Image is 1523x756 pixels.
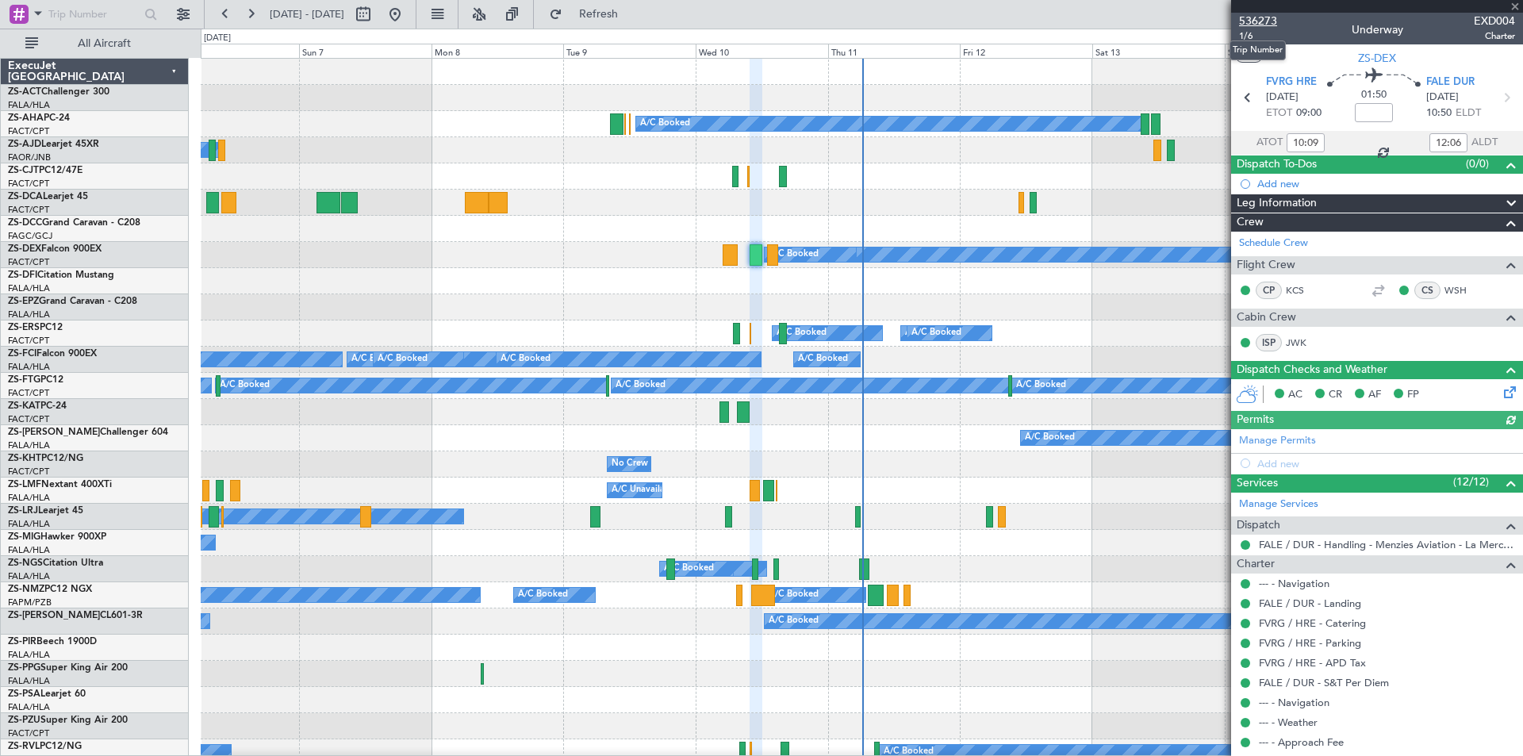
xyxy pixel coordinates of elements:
[8,689,40,699] span: ZS-PSA
[8,480,112,489] a: ZS-LMFNextant 400XTi
[8,256,49,268] a: FACT/CPT
[1368,387,1381,403] span: AF
[1256,282,1282,299] div: CP
[1474,29,1515,43] span: Charter
[1474,13,1515,29] span: EXD004
[1426,75,1475,90] span: FALE DUR
[8,701,50,713] a: FALA/HLA
[8,375,40,385] span: ZS-FTG
[8,244,41,254] span: ZS-DEX
[8,282,50,294] a: FALA/HLA
[8,271,37,280] span: ZS-DFI
[828,44,961,58] div: Thu 11
[1266,106,1292,121] span: ETOT
[8,140,99,149] a: ZS-AJDLearjet 45XR
[1237,155,1317,174] span: Dispatch To-Dos
[8,532,106,542] a: ZS-MIGHawker 900XP
[1237,194,1317,213] span: Leg Information
[798,347,848,371] div: A/C Booked
[1358,50,1396,67] span: ZS-DEX
[8,361,50,373] a: FALA/HLA
[1259,597,1361,610] a: FALE / DUR - Landing
[8,204,49,216] a: FACT/CPT
[1025,426,1075,450] div: A/C Booked
[220,374,270,397] div: A/C Booked
[1016,374,1066,397] div: A/C Booked
[8,611,143,620] a: ZS-[PERSON_NAME]CL601-3R
[8,401,40,411] span: ZS-KAT
[8,244,102,254] a: ZS-DEXFalcon 900EX
[1444,283,1480,297] a: WSH
[8,192,43,201] span: ZS-DCA
[8,152,51,163] a: FAOR/JNB
[8,166,82,175] a: ZS-CJTPC12/47E
[8,218,140,228] a: ZS-DCCGrand Caravan - C208
[8,125,49,137] a: FACT/CPT
[1239,497,1318,512] a: Manage Services
[8,323,63,332] a: ZS-ERSPC12
[8,716,128,725] a: ZS-PZUSuper King Air 200
[8,544,50,556] a: FALA/HLA
[640,112,690,136] div: A/C Booked
[8,99,50,111] a: FALA/HLA
[8,297,137,306] a: ZS-EPZGrand Caravan - C208
[8,439,50,451] a: FALA/HLA
[8,558,43,568] span: ZS-NGS
[1426,90,1459,106] span: [DATE]
[8,218,42,228] span: ZS-DCC
[8,192,88,201] a: ZS-DCALearjet 45
[1259,538,1515,551] a: FALE / DUR - Handling - Menzies Aviation - La Mercy FADN / DUR
[8,323,40,332] span: ZS-ERS
[8,663,128,673] a: ZS-PPGSuper King Air 200
[8,230,52,242] a: FAGC/GCJ
[8,271,114,280] a: ZS-DFICitation Mustang
[8,466,49,478] a: FACT/CPT
[204,32,231,45] div: [DATE]
[8,597,52,608] a: FAPM/PZB
[1453,474,1489,490] span: (12/12)
[8,585,44,594] span: ZS-NMZ
[41,38,167,49] span: All Aircraft
[1237,474,1278,493] span: Services
[8,518,50,530] a: FALA/HLA
[1259,696,1329,709] a: --- - Navigation
[1237,361,1387,379] span: Dispatch Checks and Weather
[1259,636,1361,650] a: FVRG / HRE - Parking
[1407,387,1419,403] span: FP
[167,44,299,58] div: Sat 6
[769,609,819,633] div: A/C Booked
[8,401,67,411] a: ZS-KATPC-24
[8,349,36,359] span: ZS-FCI
[1296,106,1322,121] span: 09:00
[563,44,696,58] div: Tue 9
[8,413,49,425] a: FACT/CPT
[8,428,100,437] span: ZS-[PERSON_NAME]
[769,583,819,607] div: A/C Booked
[905,321,955,345] div: A/C Booked
[501,347,551,371] div: A/C Booked
[1237,516,1280,535] span: Dispatch
[8,492,50,504] a: FALA/HLA
[1288,387,1302,403] span: AC
[612,452,648,476] div: No Crew
[1466,155,1489,172] span: (0/0)
[1259,616,1366,630] a: FVRG / HRE - Catering
[432,44,564,58] div: Mon 8
[1237,309,1296,327] span: Cabin Crew
[8,585,92,594] a: ZS-NMZPC12 NGX
[8,570,50,582] a: FALA/HLA
[8,742,82,751] a: ZS-RVLPC12/NG
[378,347,428,371] div: A/C Booked
[8,675,50,687] a: FALA/HLA
[518,583,568,607] div: A/C Booked
[8,113,44,123] span: ZS-AHA
[1239,236,1308,251] a: Schedule Crew
[664,557,714,581] div: A/C Booked
[8,166,39,175] span: ZS-CJT
[1237,256,1295,274] span: Flight Crew
[566,9,632,20] span: Refresh
[8,297,39,306] span: ZS-EPZ
[1286,336,1322,350] a: JWK
[8,727,49,739] a: FACT/CPT
[8,454,83,463] a: ZS-KHTPC12/NG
